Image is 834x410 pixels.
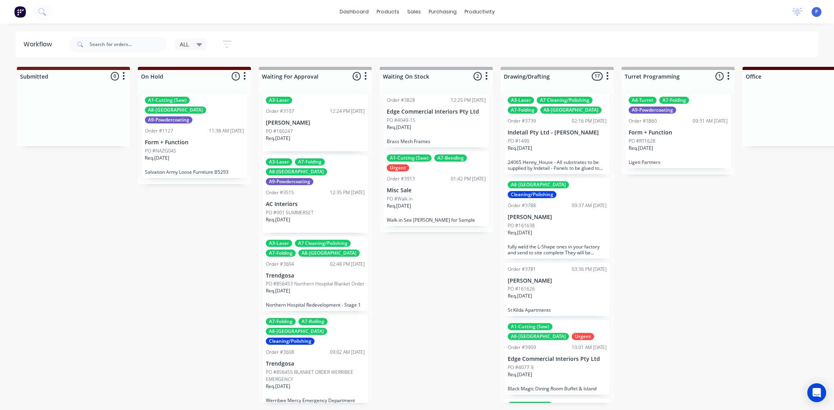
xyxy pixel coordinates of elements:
[266,97,292,104] div: A3-Laser
[508,145,532,152] p: Req. [DATE]
[266,189,294,196] div: Order #3515
[508,159,607,171] p: 24065 Henny_House - All substrates to be supplied by Indetail - Panels to be glued to Substrates ...
[508,323,552,330] div: A1-Cutting (Saw)
[336,6,373,18] a: dashboard
[266,318,296,325] div: A7-Folding
[387,154,432,162] div: A1-Cutting (Saw)
[508,138,529,145] p: PO #1490
[387,124,411,131] p: Req. [DATE]
[508,202,536,209] div: Order #3788
[387,202,411,210] p: Req. [DATE]
[629,118,657,125] div: Order #3860
[266,135,290,142] p: Req. [DATE]
[266,240,292,247] div: A3-Laser
[145,116,192,123] div: A9-Powdercoating
[24,40,56,49] div: Workflow
[425,6,461,18] div: purchasing
[505,263,610,316] div: Order #378103:36 PM [DATE][PERSON_NAME]PO #161626Req.[DATE]St Kilda Apartments
[451,175,486,182] div: 01:42 PM [DATE]
[266,383,290,390] p: Req. [DATE]
[145,147,176,154] p: PO #NAZG045
[508,371,532,378] p: Req. [DATE]
[537,97,593,104] div: A7 Cleaning/Polishing
[330,189,365,196] div: 12:35 PM [DATE]
[508,214,607,221] p: [PERSON_NAME]
[209,127,244,134] div: 11:38 AM [DATE]
[572,118,607,125] div: 02:16 PM [DATE]
[508,244,607,256] p: fully weld the L-Shape ones in your factory and send to site complete They will be craned up as 1...
[387,97,415,104] div: Order #3828
[266,168,327,175] div: A8-[GEOGRAPHIC_DATA]
[572,344,607,351] div: 10:01 AM [DATE]
[295,240,351,247] div: A7 Cleaning/Polishing
[266,360,365,367] p: Trendgosa
[505,178,610,259] div: A8-[GEOGRAPHIC_DATA]Cleaning/PolishingOrder #378809:37 AM [DATE][PERSON_NAME]PO #161638Req.[DATE]...
[266,302,365,308] p: Northern Hospital Redevelopment - Stage 1
[508,333,569,340] div: A8-[GEOGRAPHIC_DATA]
[508,97,534,104] div: A3-Laser
[263,155,368,233] div: A3-LaserA7-FoldingA8-[GEOGRAPHIC_DATA]A9-PowdercoatingOrder #351512:35 PM [DATE]AC InteriorsPO #0...
[572,266,607,273] div: 03:36 PM [DATE]
[387,217,486,223] p: Walk in See [PERSON_NAME] for Sample
[387,195,413,202] p: PO #Walk in
[266,201,365,208] p: AC Interiors
[266,216,290,223] p: Req. [DATE]
[298,318,327,325] div: A7-Rolling
[629,129,728,136] p: Form + Function
[266,209,313,216] p: PO #001 SUMMERSET
[266,108,294,115] div: Order #3107
[508,107,538,114] div: A7-Folding
[266,120,365,126] p: [PERSON_NAME]
[373,6,403,18] div: products
[266,349,294,356] div: Order #3608
[659,97,689,104] div: A7-Folding
[387,164,409,171] div: Urgent
[403,6,425,18] div: sales
[263,315,368,406] div: A7-FoldingA7-RollingA8-[GEOGRAPHIC_DATA]Cleaning/PolishingOrder #360809:02 AM [DATE]TrendgosaPO #...
[298,250,360,257] div: A8-[GEOGRAPHIC_DATA]
[180,40,189,48] span: ALL
[540,107,602,114] div: A8-[GEOGRAPHIC_DATA]
[142,94,247,178] div: A1-Cutting (Saw)A8-[GEOGRAPHIC_DATA]A9-PowdercoatingOrder #112711:38 AM [DATE]Form + FunctionPO #...
[508,285,535,292] p: PO #161626
[572,202,607,209] div: 09:37 AM [DATE]
[14,6,26,18] img: Factory
[508,344,536,351] div: Order #3909
[145,139,244,146] p: Form + Function
[461,6,499,18] div: productivity
[266,158,292,165] div: A3-Laser
[629,145,653,152] p: Req. [DATE]
[90,37,167,52] input: Search for orders...
[508,129,607,136] p: Indetail Pty Ltd - [PERSON_NAME]
[266,280,364,287] p: PO #856453 Northern Hospital Blanket Order
[572,333,594,340] div: Urgent
[508,266,536,273] div: Order #3781
[384,151,489,226] div: A1-Cutting (Saw)A7-BendingUrgentOrder #391301:42 PM [DATE]Misc SalePO #Walk inReq.[DATE]Walk in S...
[508,278,607,284] p: [PERSON_NAME]
[266,272,365,279] p: Trendgosa
[266,338,315,345] div: Cleaning/Polishing
[508,222,535,229] p: PO #161638
[145,107,206,114] div: A8-[GEOGRAPHIC_DATA]
[266,178,313,185] div: A9-Powdercoating
[384,94,489,147] div: Order #382812:25 PM [DATE]Edge Commercial Interiors Pty LtdPO #4049-15Req.[DATE]Brass Mesh Frames
[434,154,467,162] div: A7-Bending
[263,237,368,311] div: A3-LaserA7 Cleaning/PolishingA7-FoldingA8-[GEOGRAPHIC_DATA]Order #360402:48 PM [DATE]TrendgosaPO ...
[387,138,486,144] p: Brass Mesh Frames
[145,154,169,162] p: Req. [DATE]
[266,287,290,294] p: Req. [DATE]
[625,94,731,168] div: A4-TurretA7-FoldingA9-PowdercoatingOrder #386009:31 AM [DATE]Form + FunctionPO #RT1628Req.[DATE]L...
[145,127,173,134] div: Order #1127
[451,97,486,104] div: 12:25 PM [DATE]
[508,364,534,371] p: PO #4077-9
[145,97,190,104] div: A1-Cutting (Saw)
[330,261,365,268] div: 02:48 PM [DATE]
[387,108,486,115] p: Edge Commercial Interiors Pty Ltd
[508,181,569,188] div: A8-[GEOGRAPHIC_DATA]
[266,250,296,257] div: A7-Folding
[387,175,415,182] div: Order #3913
[508,307,607,313] p: St Kilda Apartments
[508,386,607,392] p: Black Magic Dining Room Buffet & Island
[629,138,655,145] p: PO #RT1628
[145,169,244,175] p: Salvation Army Loose Furniture B5293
